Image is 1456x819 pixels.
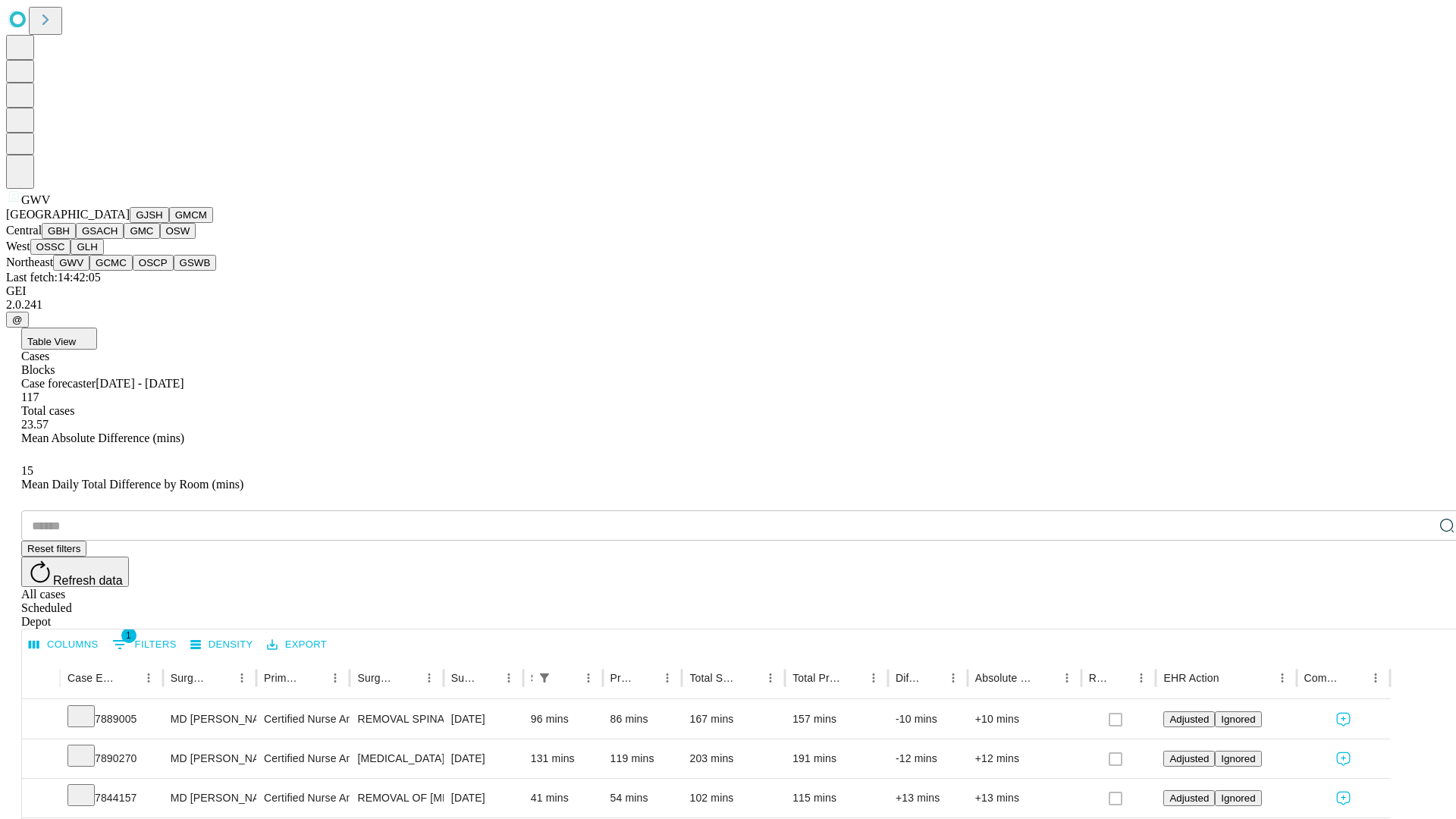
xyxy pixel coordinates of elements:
[534,667,555,689] div: 1 active filter
[477,667,498,689] button: Sort
[25,633,102,657] button: Select columns
[42,223,76,239] button: GBH
[531,739,595,778] div: 131 mins
[21,418,49,431] span: 23.57
[89,255,133,271] button: GCMC
[325,667,346,689] button: Menu
[171,739,249,778] div: MD [PERSON_NAME] Jr [PERSON_NAME] Md
[498,667,519,689] button: Menu
[6,312,29,328] button: @
[264,779,342,817] div: Certified Nurse Anesthetist
[12,314,23,325] span: @
[357,779,435,817] div: REMOVAL OF [MEDICAL_DATA]
[67,700,155,739] div: 7889005
[689,739,777,778] div: 203 mins
[21,391,39,403] span: 117
[187,633,257,657] button: Density
[1035,667,1056,689] button: Sort
[842,667,863,689] button: Sort
[30,707,52,733] button: Expand
[1344,667,1365,689] button: Sort
[1221,753,1255,764] span: Ignored
[21,193,50,206] span: GWV
[6,224,42,237] span: Central
[357,700,435,739] div: REMOVAL SPINAL NEUROSTIM ELECTRODE PERC ARRAY
[689,700,777,739] div: 167 mins
[21,431,184,444] span: Mean Absolute Difference (mins)
[792,739,880,778] div: 191 mins
[557,667,578,689] button: Sort
[896,700,960,739] div: -10 mins
[1109,667,1131,689] button: Sort
[30,239,71,255] button: OSSC
[171,672,209,684] div: Surgeon Name
[171,700,249,739] div: MD [PERSON_NAME]
[27,543,80,554] span: Reset filters
[792,779,880,817] div: 115 mins
[1221,667,1242,689] button: Sort
[6,298,1450,312] div: 2.0.241
[451,779,516,817] div: [DATE]
[397,667,419,689] button: Sort
[121,628,136,643] span: 1
[419,667,440,689] button: Menu
[67,672,115,684] div: Case Epic Id
[76,223,124,239] button: GSACH
[264,700,342,739] div: Certified Nurse Anesthetist
[21,478,243,491] span: Mean Daily Total Difference by Room (mins)
[210,667,231,689] button: Sort
[53,574,123,587] span: Refresh data
[130,207,169,223] button: GJSH
[1169,753,1209,764] span: Adjusted
[263,633,331,657] button: Export
[21,464,33,477] span: 15
[792,672,840,684] div: Total Predicted Duration
[610,779,675,817] div: 54 mins
[689,779,777,817] div: 102 mins
[174,255,217,271] button: GSWB
[943,667,964,689] button: Menu
[1163,711,1215,727] button: Adjusted
[138,667,159,689] button: Menu
[975,739,1074,778] div: +12 mins
[1221,714,1255,725] span: Ignored
[1056,667,1078,689] button: Menu
[231,667,253,689] button: Menu
[1272,667,1293,689] button: Menu
[739,667,760,689] button: Sort
[896,672,920,684] div: Difference
[6,256,53,268] span: Northeast
[896,779,960,817] div: +13 mins
[1304,672,1342,684] div: Comments
[534,667,555,689] button: Show filters
[6,284,1450,298] div: GEI
[531,672,532,684] div: Scheduled In Room Duration
[1163,672,1219,684] div: EHR Action
[689,672,737,684] div: Total Scheduled Duration
[264,672,302,684] div: Primary Service
[760,667,781,689] button: Menu
[171,779,249,817] div: MD [PERSON_NAME] [PERSON_NAME] Md
[451,672,475,684] div: Surgery Date
[6,208,130,221] span: [GEOGRAPHIC_DATA]
[451,739,516,778] div: [DATE]
[1163,790,1215,806] button: Adjusted
[264,739,342,778] div: Certified Nurse Anesthetist
[1169,714,1209,725] span: Adjusted
[610,672,635,684] div: Predicted In Room Duration
[67,739,155,778] div: 7890270
[792,700,880,739] div: 157 mins
[53,255,89,271] button: GWV
[6,271,101,284] span: Last fetch: 14:42:05
[160,223,196,239] button: OSW
[975,779,1074,817] div: +13 mins
[975,672,1034,684] div: Absolute Difference
[1221,792,1255,804] span: Ignored
[357,672,395,684] div: Surgery Name
[635,667,657,689] button: Sort
[6,240,30,253] span: West
[1365,667,1386,689] button: Menu
[357,739,435,778] div: [MEDICAL_DATA]
[21,557,129,587] button: Refresh data
[67,779,155,817] div: 7844157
